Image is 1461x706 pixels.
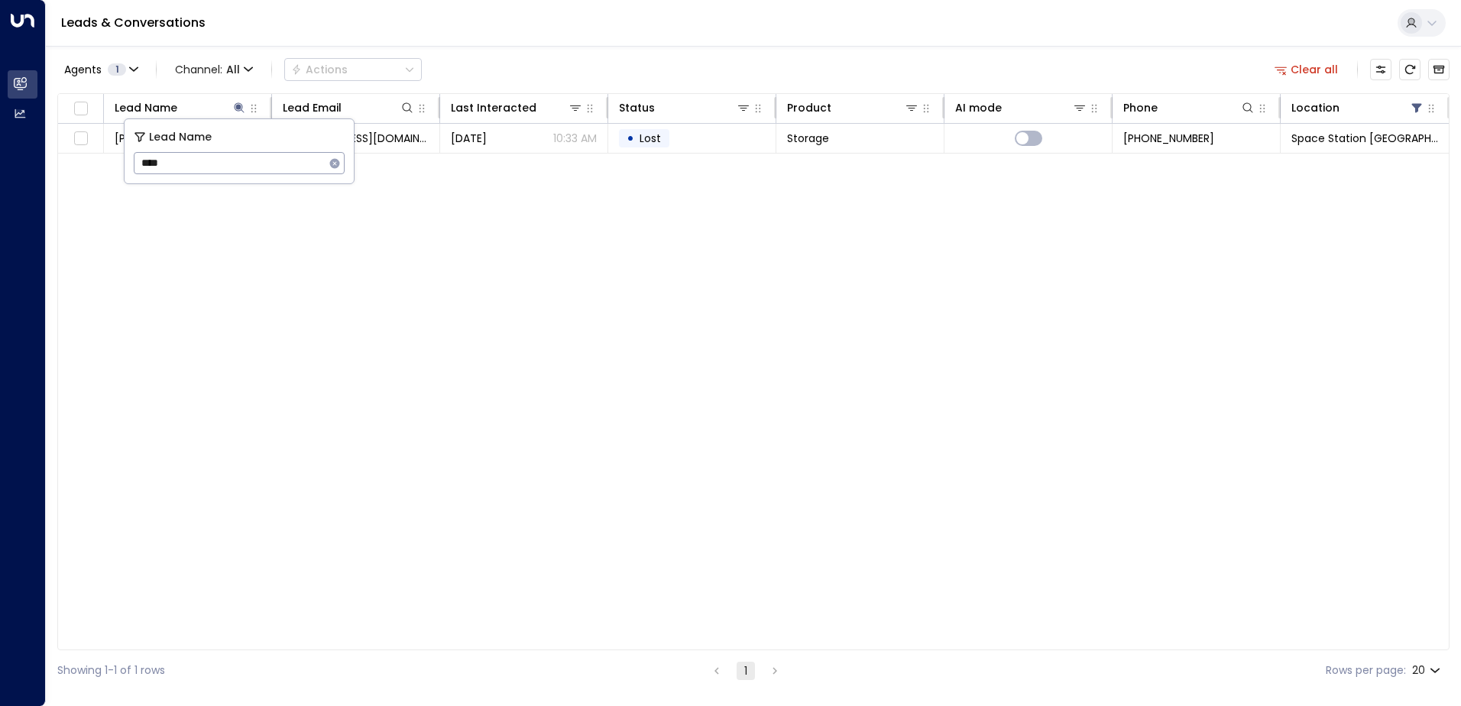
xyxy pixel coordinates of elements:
span: Yesterday [451,131,487,146]
button: Actions [284,58,422,81]
button: Channel:All [169,59,259,80]
span: +447539773352 [1123,131,1214,146]
button: Agents1 [57,59,144,80]
span: Space Station Doncaster [1291,131,1438,146]
div: Lead Email [283,99,415,117]
div: Phone [1123,99,1255,117]
a: Leads & Conversations [61,14,206,31]
div: Lead Name [115,99,177,117]
div: Last Interacted [451,99,583,117]
div: Location [1291,99,1424,117]
span: Channel: [169,59,259,80]
span: Lost [640,131,661,146]
span: Agents [64,64,102,75]
nav: pagination navigation [707,661,785,680]
span: Toggle select row [71,129,90,148]
div: Button group with a nested menu [284,58,422,81]
p: 10:33 AM [553,131,597,146]
div: AI mode [955,99,1087,117]
div: Showing 1-1 of 1 rows [57,662,165,678]
span: Storage [787,131,829,146]
div: Status [619,99,751,117]
button: Customize [1370,59,1391,80]
div: Lead Email [283,99,342,117]
div: Last Interacted [451,99,536,117]
label: Rows per page: [1326,662,1406,678]
div: Product [787,99,831,117]
span: wurzel76@hotmail.com [283,131,429,146]
button: Clear all [1268,59,1345,80]
div: Actions [291,63,348,76]
span: Refresh [1399,59,1421,80]
div: • [627,125,634,151]
button: Archived Leads [1428,59,1450,80]
button: page 1 [737,662,755,680]
div: Status [619,99,655,117]
div: Lead Name [115,99,247,117]
div: Location [1291,99,1340,117]
span: 1 [108,63,126,76]
span: All [226,63,240,76]
div: 20 [1412,659,1443,682]
span: Toggle select all [71,99,90,118]
span: Lead Name [149,128,212,146]
span: Mark Fear [115,131,199,146]
div: Phone [1123,99,1158,117]
div: AI mode [955,99,1002,117]
div: Product [787,99,919,117]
